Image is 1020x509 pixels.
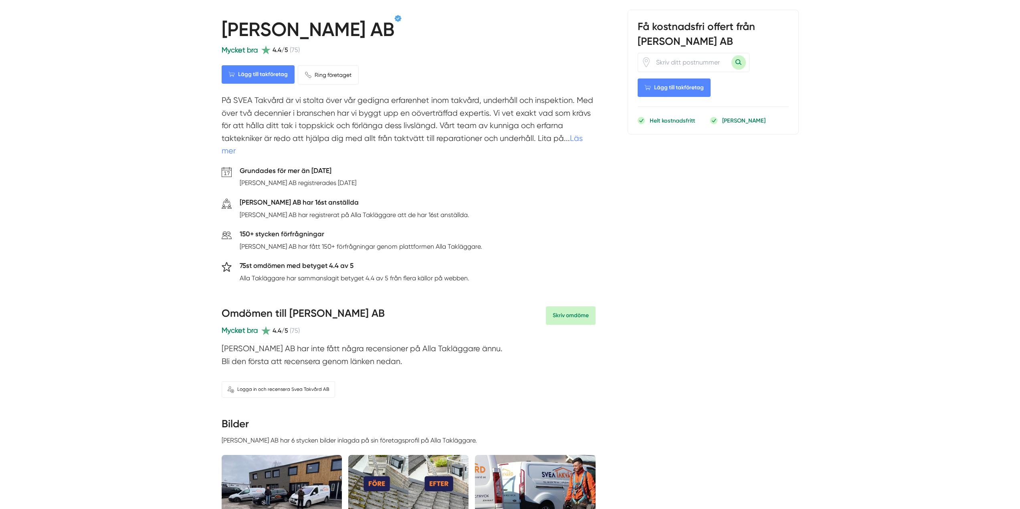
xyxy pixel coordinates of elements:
[240,178,356,188] p: [PERSON_NAME] AB registrerades [DATE]
[722,117,766,125] p: [PERSON_NAME]
[237,386,329,393] span: Logga in och recensera Svea Takvård AB
[273,326,288,336] span: 4.4/5
[546,306,596,325] a: Skriv omdöme
[222,435,596,445] p: [PERSON_NAME] AB har 6 stycken bilder inlagda på sin företagsprofil på Alla Takläggare.
[222,46,258,54] span: Mycket bra
[222,65,295,84] : Lägg till takföretag
[273,45,288,55] span: 4.4/5
[240,260,469,273] h5: 75st omdömen med betyget 4.4 av 5
[222,94,596,161] p: På SVEA Takvård är vi stolta över vår gedigna erfarenhet inom takvård, underhåll och inspektion. ...
[641,57,651,67] span: Klicka för att använda din position.
[240,210,469,220] p: [PERSON_NAME] AB har registrerat på Alla Takläggare att de har 16st anställda.
[641,57,651,67] svg: Pin / Karta
[222,381,335,398] a: Logga in och recensera Svea Takvård AB
[394,15,402,22] span: Verifierat av Qatanani, Ibrahim
[650,117,695,125] p: Helt kostnadsfritt
[240,241,482,251] p: [PERSON_NAME] AB har fått 150+ förfrågningar genom plattformen Alla Takläggare.
[315,70,351,79] span: Ring företaget
[638,78,711,97] : Lägg till takföretag
[222,306,385,325] h3: Omdömen till [PERSON_NAME] AB
[731,55,746,70] button: Sök med postnummer
[290,326,300,336] span: (75)
[290,45,300,55] span: (75)
[240,229,482,241] h5: 150+ stycken förfrågningar
[651,53,731,71] input: Skriv ditt postnummer
[240,273,469,283] p: Alla Takläggare har sammanslagit betyget 4.4 av 5 från flera källor på webben.
[298,65,359,84] a: Ring företaget
[240,197,469,210] h5: [PERSON_NAME] AB har 16st anställda
[222,326,258,334] span: Mycket bra
[638,20,789,52] h3: Få kostnadsfri offert från [PERSON_NAME] AB
[222,18,394,44] h1: [PERSON_NAME] AB
[240,165,356,178] h5: Grundades för mer än [DATE]
[222,342,596,372] p: [PERSON_NAME] AB har inte fått några recensioner på Alla Takläggare ännu. Bli den första att rece...
[222,417,596,435] h3: Bilder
